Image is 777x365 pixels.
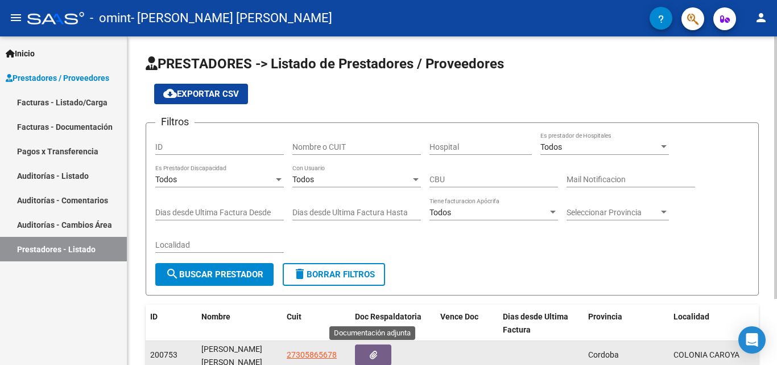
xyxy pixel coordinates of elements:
[9,11,23,24] mat-icon: menu
[429,208,451,217] span: Todos
[146,56,504,72] span: PRESTADORES -> Listado de Prestadores / Proveedores
[154,84,248,104] button: Exportar CSV
[440,312,478,321] span: Vence Doc
[754,11,768,24] mat-icon: person
[163,87,177,100] mat-icon: cloud_download
[673,312,709,321] span: Localidad
[287,350,337,359] span: 27305865678
[673,350,739,359] span: COLONIA CAROYA
[293,267,307,281] mat-icon: delete
[166,269,263,280] span: Buscar Prestador
[155,114,195,130] h3: Filtros
[738,326,766,354] div: Open Intercom Messenger
[540,142,562,151] span: Todos
[6,72,109,84] span: Prestadores / Proveedores
[150,312,158,321] span: ID
[669,305,754,342] datatable-header-cell: Localidad
[588,350,619,359] span: Cordoba
[503,312,568,334] span: Dias desde Ultima Factura
[292,175,314,184] span: Todos
[166,267,179,281] mat-icon: search
[146,305,197,342] datatable-header-cell: ID
[150,350,177,359] span: 200753
[197,305,282,342] datatable-header-cell: Nombre
[163,89,239,99] span: Exportar CSV
[584,305,669,342] datatable-header-cell: Provincia
[350,305,436,342] datatable-header-cell: Doc Respaldatoria
[287,312,301,321] span: Cuit
[436,305,498,342] datatable-header-cell: Vence Doc
[131,6,332,31] span: - [PERSON_NAME] [PERSON_NAME]
[6,47,35,60] span: Inicio
[283,263,385,286] button: Borrar Filtros
[567,208,659,218] span: Seleccionar Provincia
[498,305,584,342] datatable-header-cell: Dias desde Ultima Factura
[155,263,274,286] button: Buscar Prestador
[201,312,230,321] span: Nombre
[282,305,350,342] datatable-header-cell: Cuit
[155,175,177,184] span: Todos
[588,312,622,321] span: Provincia
[293,269,375,280] span: Borrar Filtros
[90,6,131,31] span: - omint
[355,312,421,321] span: Doc Respaldatoria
